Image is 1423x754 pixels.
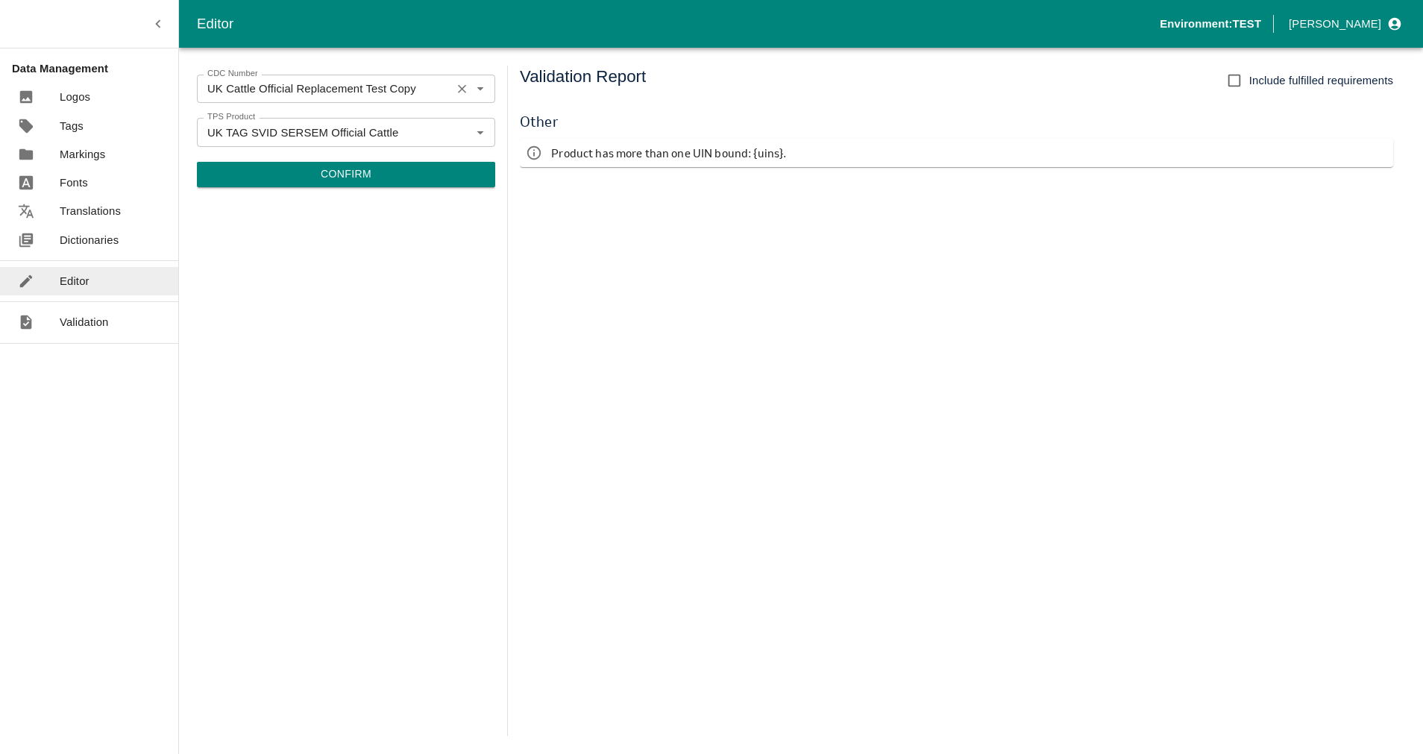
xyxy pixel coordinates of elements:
[1283,11,1405,37] button: profile
[60,232,119,248] p: Dictionaries
[207,68,258,80] label: CDC Number
[207,111,255,123] label: TPS Product
[60,273,89,289] p: Editor
[471,122,490,142] button: Open
[60,314,109,330] p: Validation
[60,146,105,163] p: Markings
[197,162,495,187] button: Confirm
[1160,16,1261,32] p: Environment: TEST
[60,203,121,219] p: Translations
[1249,72,1393,89] span: Include fulfilled requirements
[471,79,490,98] button: Open
[12,60,178,77] p: Data Management
[520,110,1393,133] h6: Other
[60,89,90,105] p: Logos
[452,79,472,99] button: Clear
[520,66,646,95] h5: Validation Report
[60,175,88,191] p: Fonts
[551,145,786,161] p: Product has more than one UIN bound: {uins}.
[60,118,84,134] p: Tags
[197,13,1160,35] div: Editor
[1289,16,1381,32] p: [PERSON_NAME]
